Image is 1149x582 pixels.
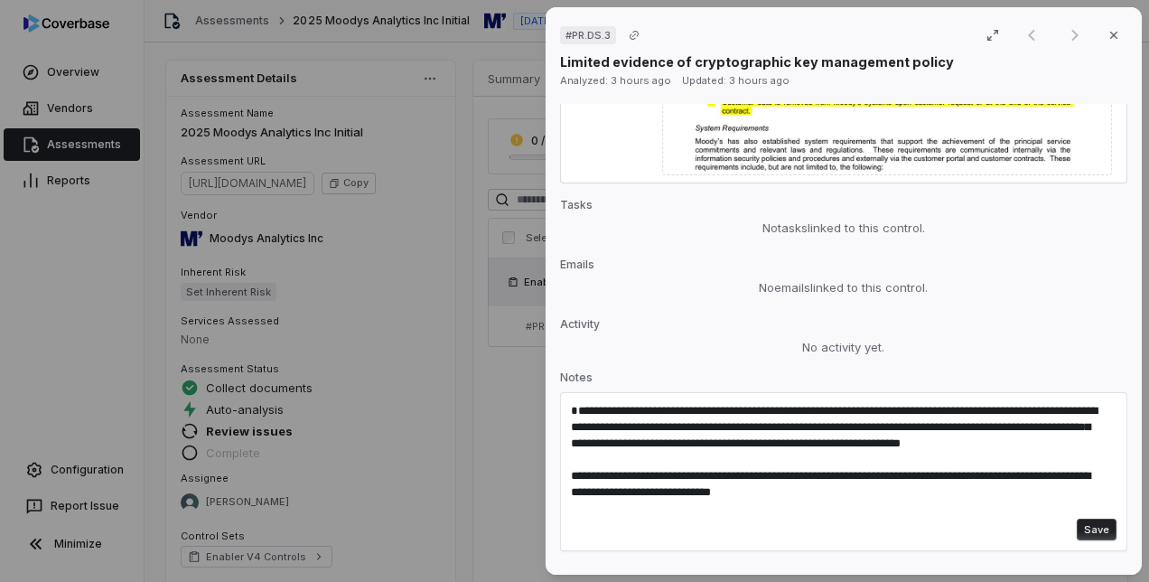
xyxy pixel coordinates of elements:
p: Tasks [560,198,1127,220]
p: Emails [560,258,1127,279]
div: No activity yet. [560,339,1127,357]
span: # PR.DS.3 [565,28,611,42]
span: Updated: 3 hours ago [682,74,789,87]
span: Analyzed: 3 hours ago [560,74,671,87]
button: Copy link [618,19,650,52]
span: No emails linked to this control. [760,279,929,296]
p: Activity [560,317,1127,339]
span: No tasks linked to this control. [762,220,925,236]
button: Save [1077,519,1116,540]
p: Limited evidence of cryptographic key management policy [560,52,954,71]
p: Notes [560,371,1127,392]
